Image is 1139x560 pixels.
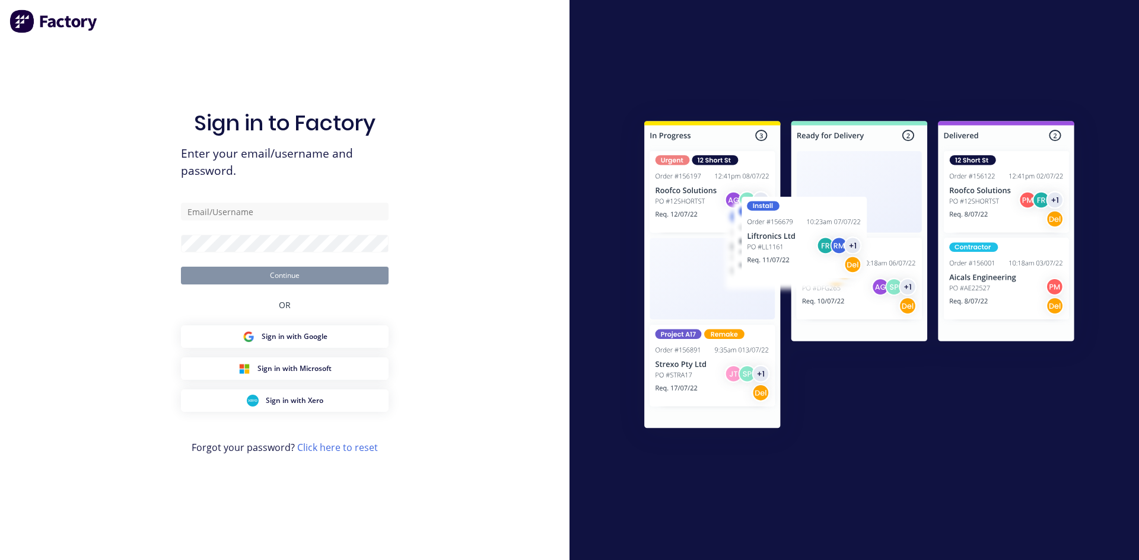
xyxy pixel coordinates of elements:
button: Google Sign inSign in with Google [181,325,389,348]
img: Xero Sign in [247,395,259,407]
input: Email/Username [181,203,389,220]
span: Sign in with Microsoft [257,363,332,374]
img: Sign in [618,97,1100,456]
button: Microsoft Sign inSign in with Microsoft [181,357,389,380]
button: Continue [181,267,389,284]
span: Forgot your password? [192,440,378,455]
span: Sign in with Google [262,331,327,342]
h1: Sign in to Factory [194,110,376,136]
span: Enter your email/username and password. [181,145,389,180]
a: Click here to reset [297,441,378,454]
img: Microsoft Sign in [238,363,250,375]
button: Xero Sign inSign in with Xero [181,389,389,412]
span: Sign in with Xero [266,395,323,406]
div: OR [279,284,291,325]
img: Google Sign in [243,331,254,343]
img: Factory [9,9,98,33]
